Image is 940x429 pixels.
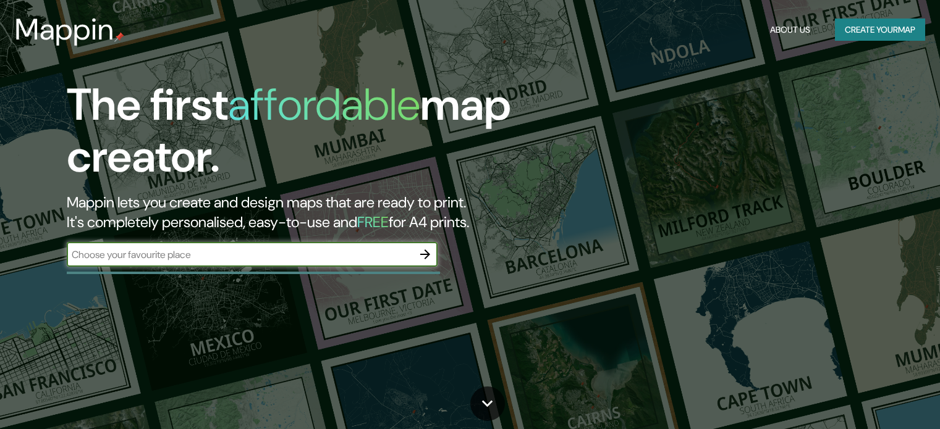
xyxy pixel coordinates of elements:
h1: affordable [228,76,420,133]
h2: Mappin lets you create and design maps that are ready to print. It's completely personalised, eas... [67,193,537,232]
img: mappin-pin [114,32,124,42]
iframe: Help widget launcher [830,381,926,415]
h1: The first map creator. [67,79,537,193]
button: About Us [765,19,815,41]
h3: Mappin [15,12,114,47]
input: Choose your favourite place [67,248,413,262]
button: Create yourmap [835,19,925,41]
h5: FREE [357,212,389,231]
